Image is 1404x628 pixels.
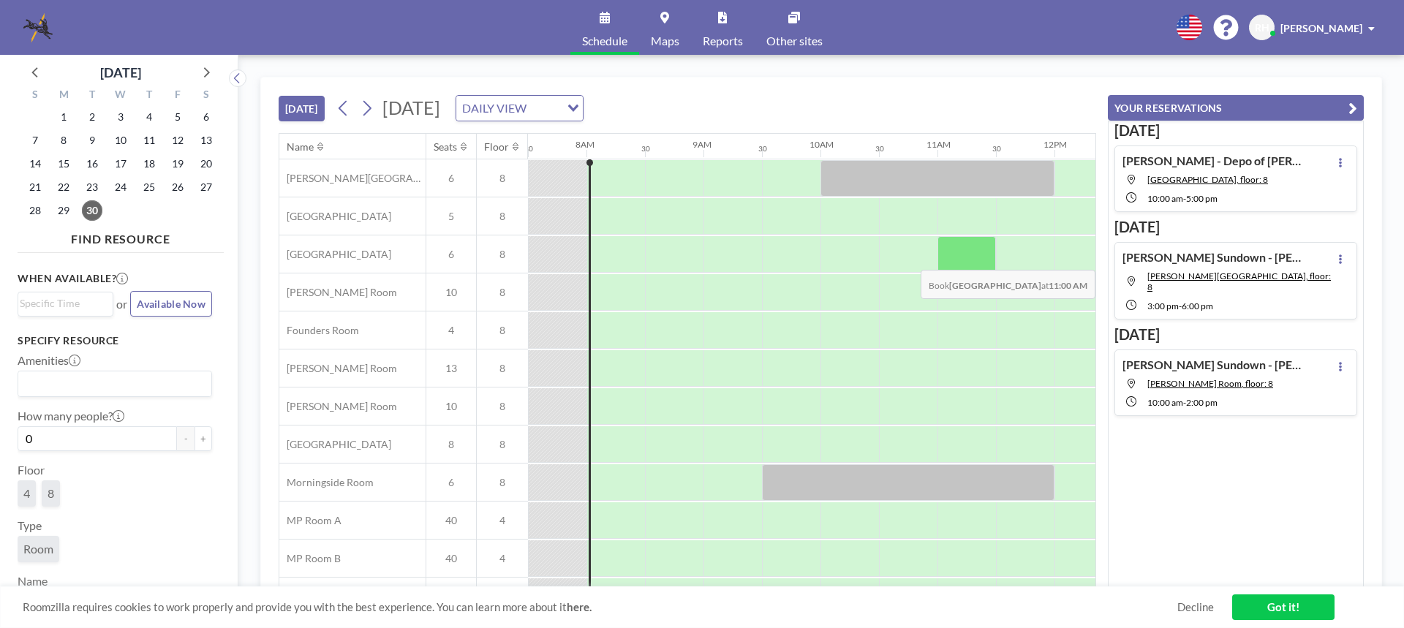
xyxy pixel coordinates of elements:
div: 8AM [575,139,595,150]
div: 10AM [809,139,834,150]
h4: [PERSON_NAME] Sundown - [PERSON_NAME] Depo Prep Meeting (MHM) [1122,250,1305,265]
div: S [21,86,50,105]
span: 40 [426,514,476,527]
button: + [195,426,212,451]
span: Maps [651,35,679,47]
div: Floor [484,140,509,154]
div: 30 [758,144,767,154]
h4: [PERSON_NAME] Sundown - [PERSON_NAME] Depo (MHM) [1122,357,1305,372]
span: Tuesday, September 23, 2025 [82,177,102,197]
span: - [1179,300,1182,311]
span: Currie Room, floor: 8 [1147,378,1273,389]
span: 10:00 AM [1147,397,1183,408]
span: Thursday, September 11, 2025 [139,130,159,151]
span: Thursday, September 25, 2025 [139,177,159,197]
span: 8 [477,438,528,451]
span: Friday, September 12, 2025 [167,130,188,151]
span: 8 [477,248,528,261]
span: Friday, September 5, 2025 [167,107,188,127]
span: 6:00 PM [1182,300,1213,311]
span: or [116,297,127,311]
span: 5 [426,210,476,223]
b: [GEOGRAPHIC_DATA] [949,280,1041,291]
div: M [50,86,78,105]
div: 30 [641,144,650,154]
div: 30 [992,144,1001,154]
span: 8 [477,172,528,185]
span: Morningside Room [279,476,374,489]
span: Wednesday, September 3, 2025 [110,107,131,127]
span: RH [1255,21,1269,34]
div: 30 [524,144,533,154]
span: Friday, September 26, 2025 [167,177,188,197]
span: Monday, September 22, 2025 [53,177,74,197]
span: Saturday, September 13, 2025 [196,130,216,151]
span: 4 [477,552,528,565]
span: 10 [426,400,476,413]
a: here. [567,600,592,613]
div: 12PM [1043,139,1067,150]
span: Wednesday, September 24, 2025 [110,177,131,197]
div: Search for option [456,96,583,121]
span: Founders Room [279,324,359,337]
span: 8 [48,486,54,500]
h4: [PERSON_NAME] - Depo of [PERSON_NAME] (MHM1) [1122,154,1305,168]
span: Monday, September 8, 2025 [53,130,74,151]
h3: [DATE] [1114,218,1357,236]
span: Wednesday, September 10, 2025 [110,130,131,151]
span: 10 [426,286,476,299]
span: Thursday, September 18, 2025 [139,154,159,174]
span: [PERSON_NAME][GEOGRAPHIC_DATA] [279,172,426,185]
label: Amenities [18,353,80,368]
label: How many people? [18,409,124,423]
span: [DATE] [382,97,440,118]
span: Buckhead Room, floor: 8 [1147,174,1268,185]
span: 13 [426,362,476,375]
span: Saturday, September 6, 2025 [196,107,216,127]
label: Floor [18,463,45,477]
div: Search for option [18,292,113,314]
span: - [1183,193,1186,204]
span: 8 [477,362,528,375]
div: 30 [875,144,884,154]
a: Got it! [1232,594,1335,620]
button: - [177,426,195,451]
span: Monday, September 1, 2025 [53,107,74,127]
span: 40 [426,552,476,565]
span: Sunday, September 14, 2025 [25,154,45,174]
span: MP Room A [279,514,341,527]
span: Book at [921,270,1095,299]
input: Search for option [20,374,203,393]
div: Seats [434,140,457,154]
span: 2:00 PM [1186,397,1218,408]
span: 8 [477,210,528,223]
label: Type [18,518,42,533]
div: [DATE] [100,62,141,83]
span: 5:00 PM [1186,193,1218,204]
div: S [192,86,220,105]
span: 8 [477,324,528,337]
span: DAILY VIEW [459,99,529,118]
div: W [107,86,135,105]
span: Tuesday, September 30, 2025 [82,200,102,221]
div: Name [287,140,314,154]
span: Sunday, September 28, 2025 [25,200,45,221]
span: 10:00 AM [1147,193,1183,204]
span: MP Room B [279,552,341,565]
span: Sunday, September 21, 2025 [25,177,45,197]
label: Name [18,574,48,589]
span: 8 [426,438,476,451]
span: Wednesday, September 17, 2025 [110,154,131,174]
span: - [1183,397,1186,408]
span: 4 [23,486,30,500]
span: Tuesday, September 16, 2025 [82,154,102,174]
div: 9AM [692,139,712,150]
span: [PERSON_NAME] Room [279,362,397,375]
h3: [DATE] [1114,121,1357,140]
h3: Specify resource [18,334,212,347]
button: YOUR RESERVATIONS [1108,95,1364,121]
span: 8 [477,286,528,299]
span: Tuesday, September 2, 2025 [82,107,102,127]
span: 6 [426,476,476,489]
span: [GEOGRAPHIC_DATA] [279,438,391,451]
